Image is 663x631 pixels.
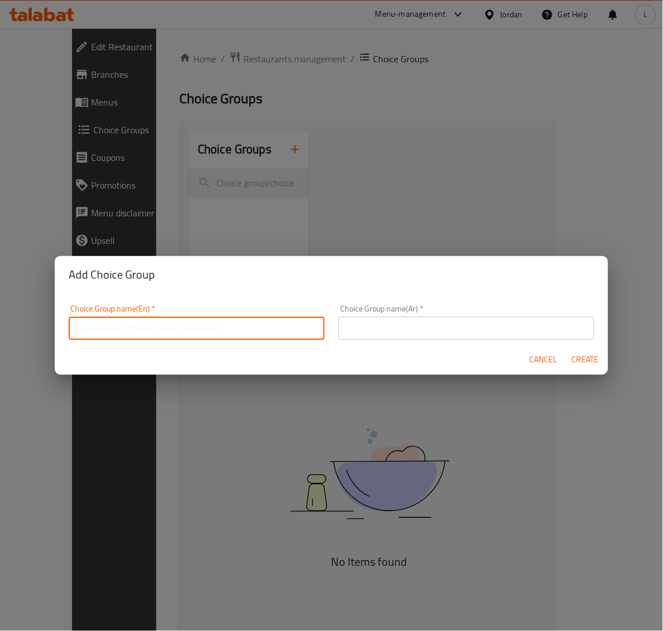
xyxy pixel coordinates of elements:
h2: Add Choice Group [69,265,594,284]
input: Please enter Choice Group name(ar) [338,317,594,340]
span: Create [571,352,599,367]
input: Please enter Choice Group name(en) [69,317,325,340]
button: Cancel [525,349,562,370]
span: Cancel [530,352,557,367]
button: Create [567,349,604,370]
